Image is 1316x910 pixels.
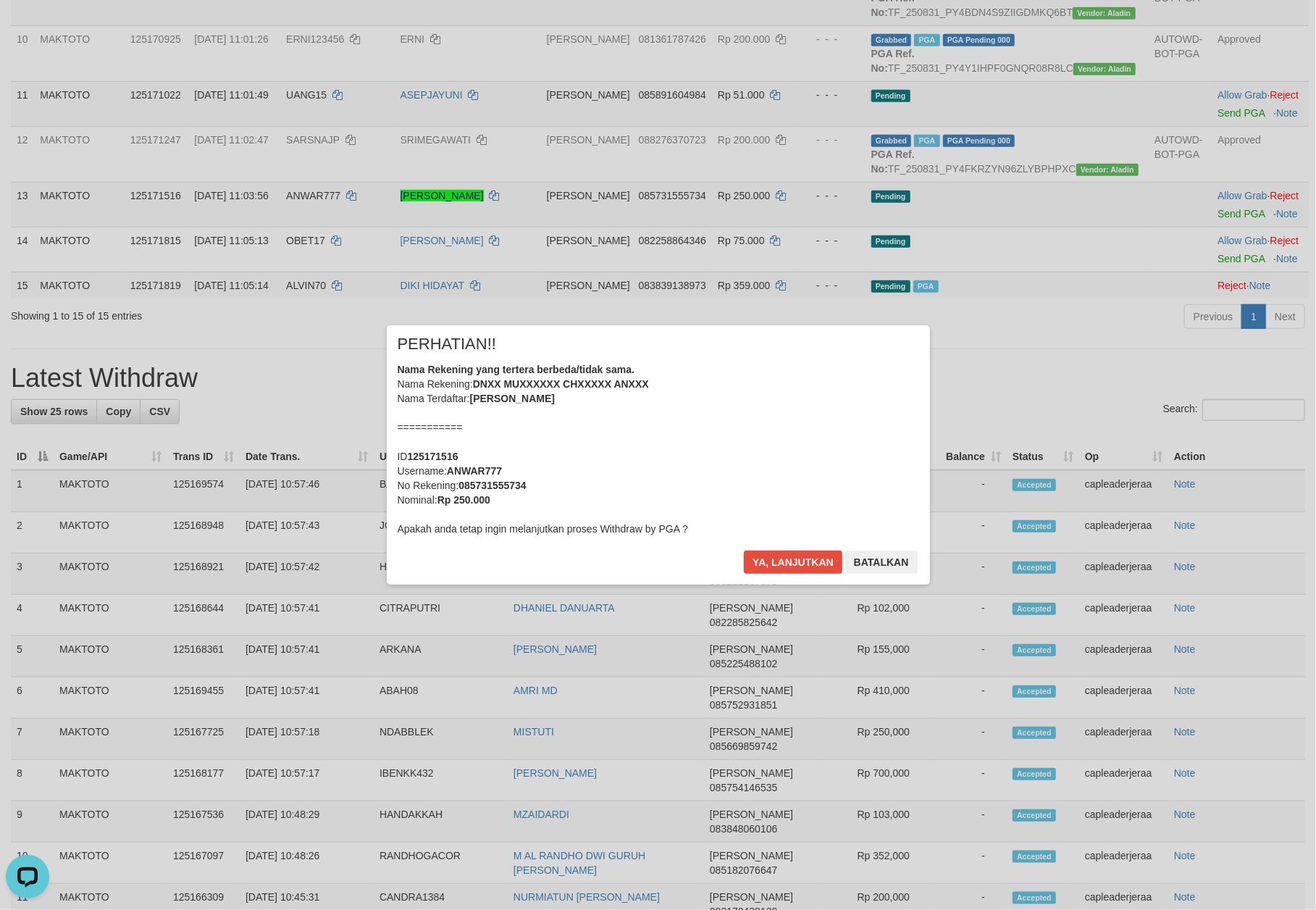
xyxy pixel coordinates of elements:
b: 125171516 [408,451,458,462]
button: Batalkan [845,551,918,574]
b: ANWAR777 [447,465,502,477]
div: Nama Rekening: Nama Terdaftar: =========== ID Username: No Rekening: Nominal: Apakah anda tetap i... [398,362,919,536]
button: Ya, lanjutkan [744,551,842,574]
button: Open LiveChat chat widget [6,6,49,49]
b: Rp 250.000 [437,494,490,506]
b: DNXX MUXXXXXX CHXXXXX ANXXX [473,378,649,390]
b: [PERSON_NAME] [470,393,555,404]
b: 085731555734 [458,480,526,491]
span: PERHATIAN!! [398,337,497,351]
b: Nama Rekening yang tertera berbeda/tidak sama. [398,364,635,375]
